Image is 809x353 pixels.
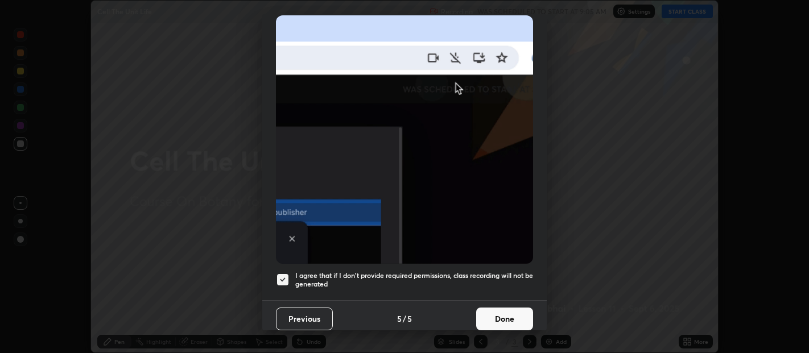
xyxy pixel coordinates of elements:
[276,308,333,330] button: Previous
[276,15,533,264] img: downloads-permission-blocked.gif
[397,313,402,325] h4: 5
[403,313,406,325] h4: /
[407,313,412,325] h4: 5
[476,308,533,330] button: Done
[295,271,533,289] h5: I agree that if I don't provide required permissions, class recording will not be generated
